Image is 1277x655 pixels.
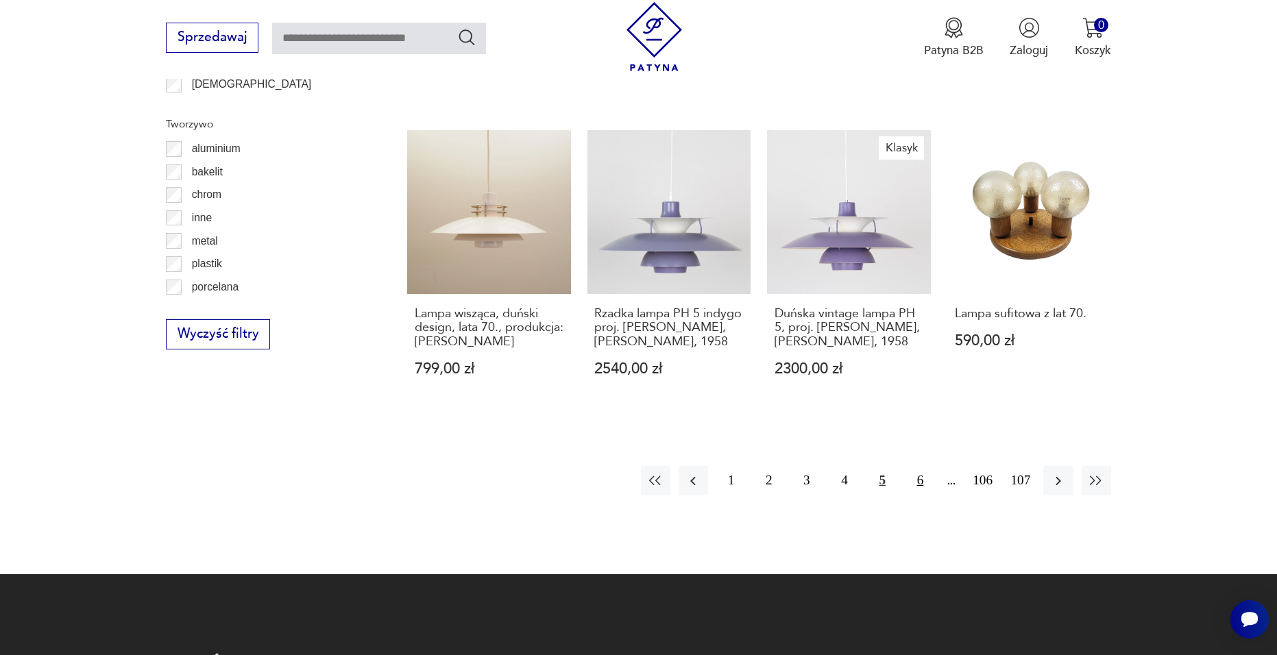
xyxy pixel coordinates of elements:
[775,362,923,376] p: 2300,00 zł
[192,301,226,319] p: porcelit
[407,130,571,408] a: Lampa wisząca, duński design, lata 70., produkcja: DaniaLampa wisząca, duński design, lata 70., p...
[868,466,897,495] button: 5
[924,17,984,58] a: Ikona medaluPatyna B2B
[594,362,743,376] p: 2540,00 zł
[192,209,212,227] p: inne
[1075,42,1111,58] p: Koszyk
[1019,17,1040,38] img: Ikonka użytkownika
[716,466,746,495] button: 1
[166,115,367,133] p: Tworzywo
[415,307,563,349] h3: Lampa wisząca, duński design, lata 70., produkcja: [PERSON_NAME]
[968,466,997,495] button: 106
[924,42,984,58] p: Patyna B2B
[594,307,743,349] h3: Rzadka lampa PH 5 indygo proj. [PERSON_NAME], [PERSON_NAME], 1958
[415,362,563,376] p: 799,00 zł
[166,23,258,53] button: Sprzedawaj
[192,255,222,273] p: plastik
[166,319,270,349] button: Wyczyść filtry
[1094,18,1108,32] div: 0
[767,130,931,408] a: KlasykDuńska vintage lampa PH 5, proj. Poul Henningsen, Louis Poulsen, 1958Duńska vintage lampa P...
[1006,466,1035,495] button: 107
[947,130,1111,408] a: Lampa sufitowa z lat 70.Lampa sufitowa z lat 70.590,00 zł
[166,33,258,44] a: Sprzedawaj
[830,466,860,495] button: 4
[457,27,477,47] button: Szukaj
[192,232,218,250] p: metal
[924,17,984,58] button: Patyna B2B
[775,307,923,349] h3: Duńska vintage lampa PH 5, proj. [PERSON_NAME], [PERSON_NAME], 1958
[955,307,1104,321] h3: Lampa sufitowa z lat 70.
[192,278,239,296] p: porcelana
[192,140,241,158] p: aluminium
[192,163,223,181] p: bakelit
[587,130,751,408] a: Rzadka lampa PH 5 indygo proj. Poul Henningsen, Louis Poulsen, 1958Rzadka lampa PH 5 indygo proj....
[620,2,689,71] img: Patyna - sklep z meblami i dekoracjami vintage
[1082,17,1104,38] img: Ikona koszyka
[192,75,311,93] p: [DEMOGRAPHIC_DATA]
[1010,42,1048,58] p: Zaloguj
[754,466,783,495] button: 2
[1230,600,1269,639] iframe: Smartsupp widget button
[955,334,1104,348] p: 590,00 zł
[943,17,964,38] img: Ikona medalu
[1010,17,1048,58] button: Zaloguj
[1075,17,1111,58] button: 0Koszyk
[792,466,821,495] button: 3
[905,466,935,495] button: 6
[192,186,221,203] p: chrom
